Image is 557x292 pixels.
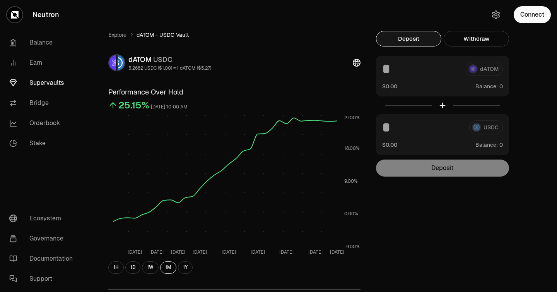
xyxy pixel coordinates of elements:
tspan: -9.00% [344,244,360,250]
tspan: [DATE] [222,249,236,255]
a: Supervaults [3,73,84,93]
a: Explore [108,31,126,39]
span: USDC [153,55,173,64]
tspan: [DATE] [330,249,344,255]
tspan: 9.00% [344,178,358,184]
button: $0.00 [382,141,397,149]
button: Connect [514,6,551,23]
div: 5.2682 USDC ($1.00) = 1 dATOM ($5.27) [128,65,211,71]
img: dATOM Logo [109,55,116,70]
a: Bridge [3,93,84,113]
a: Support [3,269,84,289]
a: Stake [3,133,84,153]
span: Balance: [475,141,498,149]
div: 25.15% [118,99,149,112]
span: dATOM - USDC Vault [137,31,189,39]
tspan: 18.00% [344,145,360,151]
tspan: 27.00% [344,115,360,121]
a: Ecosystem [3,208,84,228]
button: Withdraw [444,31,509,46]
button: $0.00 [382,82,397,90]
h3: Performance Over Hold [108,87,361,98]
span: Balance: [475,82,498,90]
tspan: [DATE] [251,249,265,255]
button: 1M [160,261,176,274]
tspan: [DATE] [171,249,185,255]
a: Governance [3,228,84,249]
tspan: [DATE] [279,249,294,255]
button: 1D [125,261,140,274]
nav: breadcrumb [108,31,361,39]
div: dATOM [128,54,211,65]
button: 1W [142,261,159,274]
tspan: [DATE] [308,249,323,255]
a: Balance [3,33,84,53]
button: 1Y [178,261,193,274]
a: Earn [3,53,84,73]
tspan: [DATE] [128,249,142,255]
tspan: [DATE] [193,249,207,255]
img: USDC Logo [118,55,125,70]
a: Documentation [3,249,84,269]
button: 1H [108,261,124,274]
a: Orderbook [3,113,84,133]
div: [DATE] 10:00 AM [151,103,188,112]
button: Deposit [376,31,441,46]
tspan: 0.00% [344,211,358,217]
tspan: [DATE] [149,249,164,255]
